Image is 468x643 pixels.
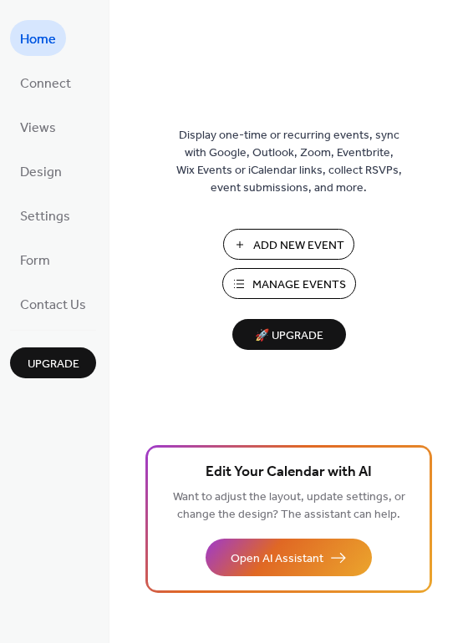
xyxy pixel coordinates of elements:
[206,461,372,484] span: Edit Your Calendar with AI
[10,20,66,56] a: Home
[20,159,62,185] span: Design
[20,27,56,53] span: Home
[20,115,56,141] span: Views
[10,347,96,378] button: Upgrade
[28,356,79,373] span: Upgrade
[10,153,72,189] a: Design
[10,241,60,277] a: Form
[242,325,336,347] span: 🚀 Upgrade
[231,550,323,568] span: Open AI Assistant
[252,276,346,294] span: Manage Events
[206,539,372,576] button: Open AI Assistant
[20,71,71,97] span: Connect
[222,268,356,299] button: Manage Events
[253,237,344,255] span: Add New Event
[232,319,346,350] button: 🚀 Upgrade
[176,127,402,197] span: Display one-time or recurring events, sync with Google, Outlook, Zoom, Eventbrite, Wix Events or ...
[20,204,70,230] span: Settings
[10,109,66,144] a: Views
[20,292,86,318] span: Contact Us
[10,286,96,321] a: Contact Us
[223,229,354,260] button: Add New Event
[10,64,81,100] a: Connect
[173,486,405,526] span: Want to adjust the layout, update settings, or change the design? The assistant can help.
[20,248,50,274] span: Form
[10,197,80,233] a: Settings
